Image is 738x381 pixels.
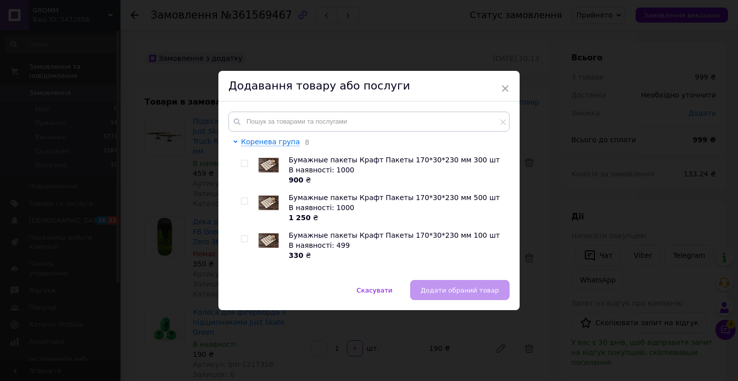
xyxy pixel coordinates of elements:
[259,233,279,248] img: Бумажные пакеты Крафт Пакеты 170*30*230 мм 100 шт
[218,71,520,102] div: Додавання товару або послуги
[300,138,309,146] span: 8
[289,214,311,222] b: 1 250
[228,112,510,132] input: Пошук за товарами та послугами
[289,269,467,297] span: Бумажные пакеты Крафт Пакеты для подарков 170*30*230 мм Бумажные цветные пакеты для сладостей сув...
[289,203,504,213] div: В наявності: 1000
[346,280,403,300] button: Скасувати
[289,175,504,185] div: ₴
[289,194,500,202] span: Бумажные пакеты Крафт Пакеты 170*30*230 мм 500 шт
[289,251,303,259] b: 330
[259,196,279,210] img: Бумажные пакеты Крафт Пакеты 170*30*230 мм 500 шт
[241,138,300,146] span: Коренева група
[289,213,504,223] div: ₴
[289,165,504,175] div: В наявності: 1000
[356,287,392,294] span: Скасувати
[289,250,504,260] div: ₴
[259,158,279,172] img: Бумажные пакеты Крафт Пакеты 170*30*230 мм 300 шт
[501,80,510,97] span: ×
[289,231,500,239] span: Бумажные пакеты Крафт Пакеты 170*30*230 мм 100 шт
[289,156,500,164] span: Бумажные пакеты Крафт Пакеты 170*30*230 мм 300 шт
[289,176,303,184] b: 900
[289,240,504,250] div: В наявності: 499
